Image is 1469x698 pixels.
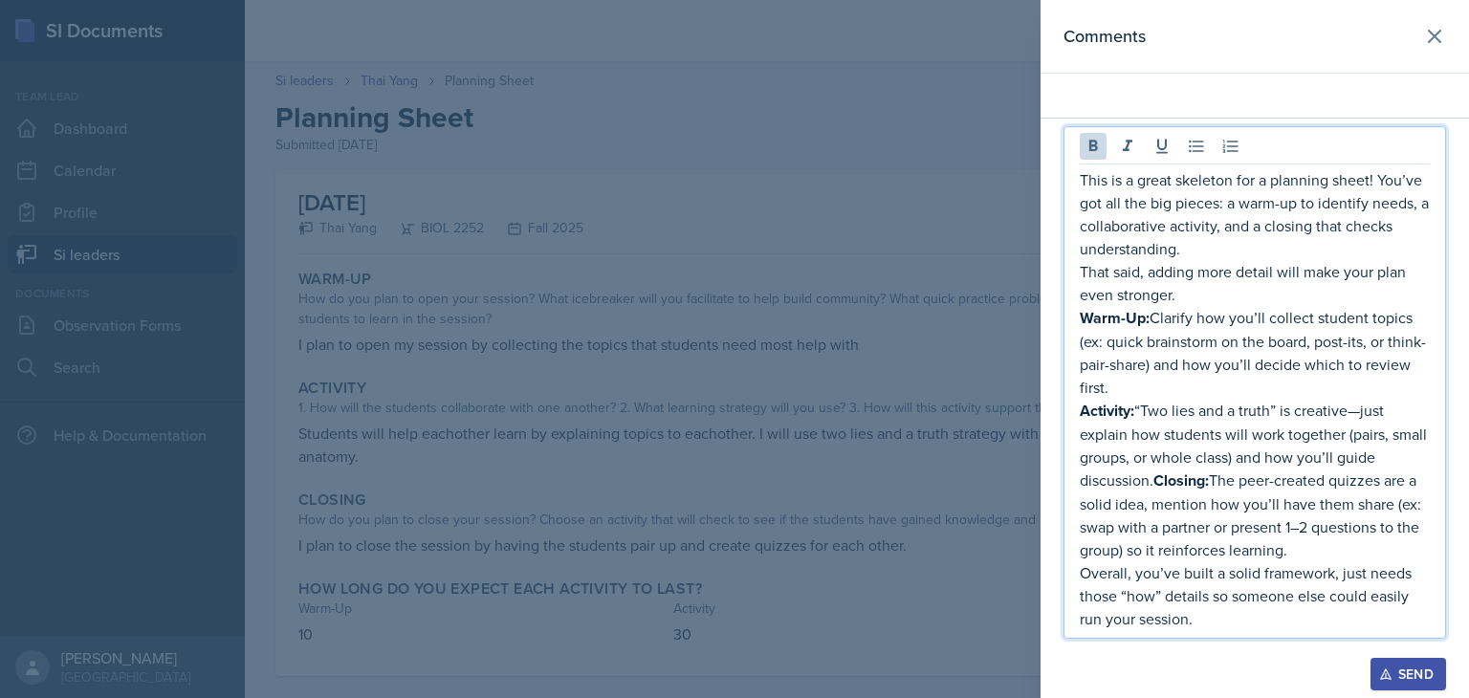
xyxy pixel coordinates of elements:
[1370,658,1446,690] button: Send
[1153,469,1209,491] strong: Closing:
[1080,400,1134,422] strong: Activity:
[1080,260,1430,306] p: That said, adding more detail will make your plan even stronger.
[1080,561,1430,630] p: Overall, you’ve built a solid framework, just needs those “how” details so someone else could eas...
[1080,306,1430,399] p: Clarify how you’ll collect student topics (ex: quick brainstorm on the board, post-its, or think-...
[1080,399,1430,561] p: “Two lies and a truth” is creative—just explain how students will work together (pairs, small gro...
[1063,23,1146,50] h2: Comments
[1080,307,1150,329] strong: Warm-Up:
[1080,168,1430,260] p: This is a great skeleton for a planning sheet! You’ve got all the big pieces: a warm-up to identi...
[1383,666,1434,682] div: Send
